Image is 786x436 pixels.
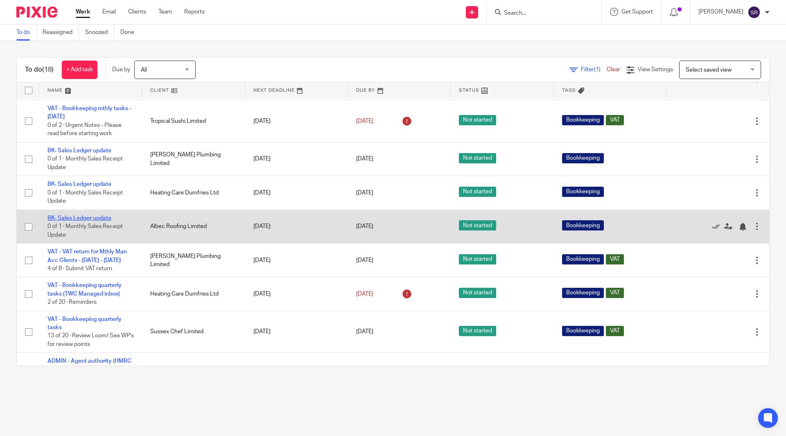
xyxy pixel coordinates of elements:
a: To do [16,25,36,41]
td: Sussex Chef Limited [142,311,245,353]
p: [PERSON_NAME] [698,8,743,16]
a: Snoozed [85,25,114,41]
span: 0 of 1 · Monthly Sales Receipt Update [47,190,123,204]
a: Clients [128,8,146,16]
span: Bookkeeping [562,153,604,163]
span: [DATE] [356,258,373,263]
a: Clear [607,67,620,72]
a: Done [120,25,140,41]
span: 4 of 8 · Submit VAT return [47,266,112,271]
a: VAT - Bookkeeping quarterly tasks [47,316,122,330]
span: VAT [606,254,624,264]
span: 0 of 1 · Monthly Sales Receipt Update [47,156,123,170]
h1: To do [25,66,54,74]
img: Pixie [16,7,57,18]
a: VAT - Bookkeeping quarterly tasks (TWC Managed inbox) [47,282,122,296]
span: Bookkeeping [562,326,604,336]
span: Bookkeeping [562,288,604,298]
span: Not started [459,220,496,230]
img: svg%3E [748,6,761,19]
span: [DATE] [356,190,373,196]
span: All [141,67,147,73]
td: [DATE] [245,142,348,176]
span: Not started [459,288,496,298]
a: BK- Sales Ledger update [47,215,111,221]
span: [DATE] [356,291,373,297]
span: Not started [459,153,496,163]
span: Bookkeeping [562,115,604,125]
a: Team [158,8,172,16]
a: BK- Sales Ledger update [47,148,111,154]
a: Mark as done [712,222,724,230]
span: VAT [606,288,624,298]
a: Reports [184,8,205,16]
td: [PERSON_NAME] Plumbing Limited [142,142,245,176]
span: Bookkeeping [562,187,604,197]
td: [DATE] [245,244,348,277]
span: VAT [606,326,624,336]
input: Search [503,10,577,17]
a: Work [76,8,90,16]
span: [DATE] [356,329,373,334]
span: Not started [459,115,496,125]
span: Not started [459,187,496,197]
span: VAT [606,115,624,125]
a: Email [102,8,116,16]
span: 0 of 1 · Monthly Sales Receipt Update [47,224,123,238]
td: [PERSON_NAME] Plumbing Limited [142,244,245,277]
span: [DATE] [356,224,373,229]
td: Heating Care Dumfries Ltd [142,277,245,311]
td: [DATE] [245,176,348,210]
a: ADMIN - Agent authority (HMRC taxes) [47,358,131,372]
span: Not started [459,326,496,336]
span: Tags [562,88,576,93]
span: Bookkeeping [562,220,604,230]
td: SDJ Catering Group Ltd [142,353,245,395]
span: (18) [42,66,54,73]
a: VAT - VAT return for Mthly Man Acc Clients - [DATE] - [DATE] [47,249,127,263]
td: [DATE] [245,311,348,353]
td: [DATE] [245,353,348,395]
span: (1) [594,67,601,72]
a: BK- Sales Ledger update [47,181,111,187]
span: [DATE] [356,156,373,162]
p: Due by [112,66,130,74]
span: Bookkeeping [562,254,604,264]
td: Heating Care Dumfries Ltd [142,176,245,210]
span: 2 of 20 · Reminders [47,299,97,305]
td: Tropical Sushi Limited [142,100,245,142]
td: Albec Roofing Limited [142,210,245,243]
a: Reassigned [43,25,79,41]
td: [DATE] [245,277,348,311]
a: VAT - Bookkeeping mthly tasks - [DATE] [47,106,131,120]
td: [DATE] [245,100,348,142]
span: View Settings [638,67,673,72]
span: 13 of 20 · Review Loom/ See WP's for review points [47,333,134,348]
a: + Add task [62,61,97,79]
td: [DATE] [245,210,348,243]
span: Get Support [621,9,653,15]
span: 0 of 2 · Urgent Notes - Please read before starting work [47,122,122,137]
span: Not started [459,254,496,264]
span: Select saved view [686,67,732,73]
span: [DATE] [356,118,373,124]
span: Filter [581,67,607,72]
